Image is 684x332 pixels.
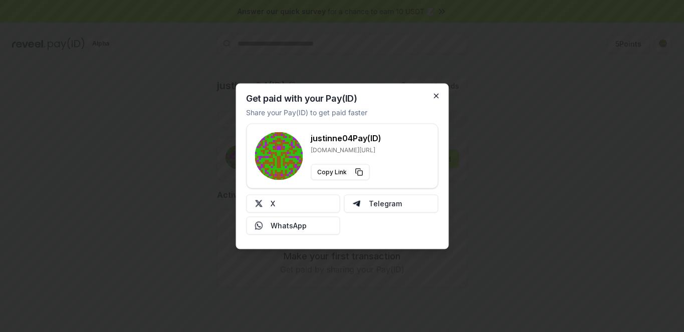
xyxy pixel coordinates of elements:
img: Telegram [353,199,361,207]
img: X [255,199,263,207]
p: Share your Pay(ID) to get paid faster [246,107,367,117]
button: Telegram [344,194,438,212]
button: WhatsApp [246,216,340,234]
button: Copy Link [311,164,369,180]
h2: Get paid with your Pay(ID) [246,94,357,103]
p: [DOMAIN_NAME][URL] [311,146,381,154]
h3: justinne04 Pay(ID) [311,132,381,144]
button: X [246,194,340,212]
img: Whatsapp [255,221,263,229]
